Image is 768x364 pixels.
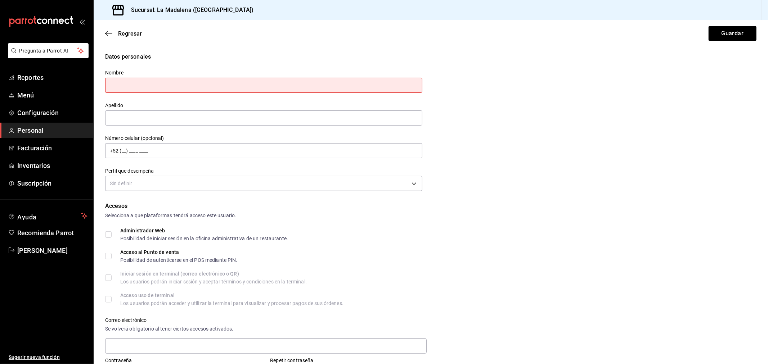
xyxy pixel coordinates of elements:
span: Recomienda Parrot [17,228,87,238]
span: Inventarios [17,161,87,170]
button: Regresar [105,30,142,37]
label: Nombre [105,70,422,76]
span: Regresar [118,30,142,37]
div: Posibilidad de autenticarse en el POS mediante PIN. [120,258,238,263]
span: Menú [17,90,87,100]
button: Pregunta a Parrot AI [8,43,89,58]
h3: Sucursal: La Madalena ([GEOGRAPHIC_DATA]) [125,6,253,14]
div: Los usuarios podrán iniciar sesión y aceptar términos y condiciones en la terminal. [120,279,307,284]
div: Iniciar sesión en terminal (correo electrónico o QR) [120,271,307,276]
div: Se volverá obligatorio al tener ciertos accesos activados. [105,325,427,333]
span: Reportes [17,73,87,82]
span: Personal [17,126,87,135]
div: Acceso uso de terminal [120,293,343,298]
label: Perfil que desempeña [105,169,422,174]
button: Guardar [709,26,756,41]
label: Correo electrónico [105,318,427,323]
div: Sin definir [105,176,422,191]
label: Número celular (opcional) [105,136,422,141]
div: Accesos [105,202,756,210]
span: Configuración [17,108,87,118]
div: Los usuarios podrán acceder y utilizar la terminal para visualizar y procesar pagos de sus órdenes. [120,301,343,306]
span: [PERSON_NAME] [17,246,87,255]
label: Apellido [105,103,422,108]
span: Sugerir nueva función [9,354,87,361]
span: Suscripción [17,178,87,188]
span: Pregunta a Parrot AI [19,47,77,55]
span: Ayuda [17,211,78,220]
div: Acceso al Punto de venta [120,250,238,255]
div: Datos personales [105,53,756,61]
span: Facturación [17,143,87,153]
button: open_drawer_menu [79,19,85,24]
label: Repetir contraseña [270,358,426,363]
div: Posibilidad de iniciar sesión en la oficina administrativa de un restaurante. [120,236,288,241]
div: Administrador Web [120,228,288,233]
a: Pregunta a Parrot AI [5,52,89,60]
label: Contraseña [105,358,261,363]
div: Selecciona a que plataformas tendrá acceso este usuario. [105,212,756,219]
